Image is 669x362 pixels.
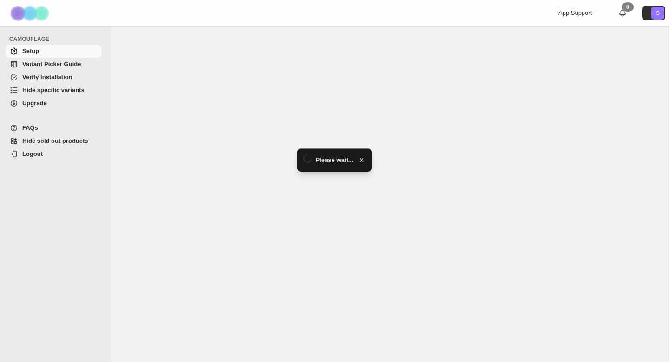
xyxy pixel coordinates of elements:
span: Verify Installation [22,74,72,80]
a: Variant Picker Guide [6,58,101,71]
button: Avatar with initials S [642,6,665,20]
a: FAQs [6,121,101,134]
span: Logout [22,150,43,157]
a: Upgrade [6,97,101,110]
a: Hide sold out products [6,134,101,147]
span: Setup [22,47,39,54]
img: Camouflage [7,0,54,26]
span: Variant Picker Guide [22,60,81,67]
a: 0 [618,8,627,18]
a: Setup [6,45,101,58]
span: App Support [558,9,592,16]
a: Verify Installation [6,71,101,84]
div: 0 [622,2,634,12]
a: Logout [6,147,101,161]
span: Hide specific variants [22,87,85,94]
span: CAMOUFLAGE [9,35,105,43]
span: Please wait... [316,155,354,165]
text: S [656,10,659,16]
span: Hide sold out products [22,137,88,144]
span: FAQs [22,124,38,131]
span: Upgrade [22,100,47,107]
a: Hide specific variants [6,84,101,97]
span: Avatar with initials S [651,7,664,20]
